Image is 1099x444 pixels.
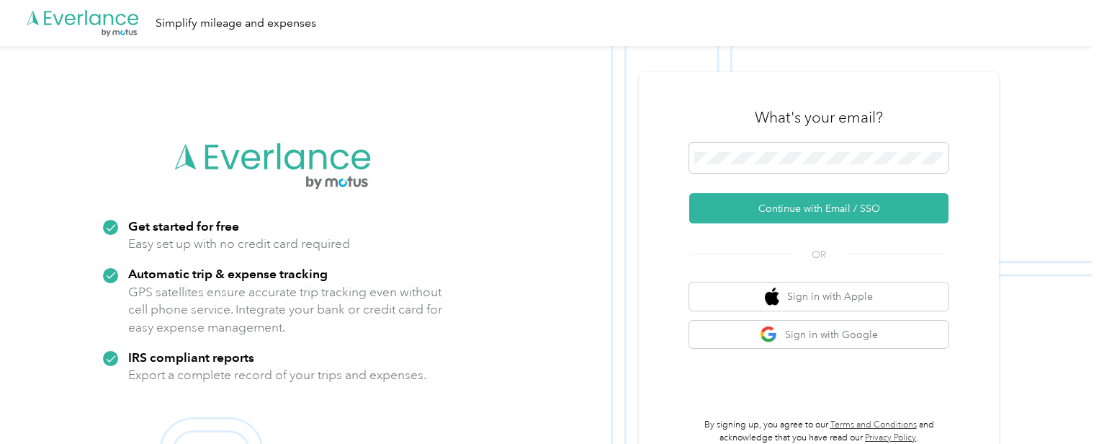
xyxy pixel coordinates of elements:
p: Easy set up with no credit card required [128,235,350,253]
a: Terms and Conditions [830,419,917,430]
h3: What's your email? [755,107,883,128]
button: Continue with Email / SSO [689,193,948,223]
strong: IRS compliant reports [128,350,254,365]
img: google logo [760,326,778,344]
strong: Get started for free [128,218,239,234]
strong: Automatic trip & expense tracking [128,266,328,281]
p: By signing up, you agree to our and acknowledge that you have read our . [689,419,948,444]
p: GPS satellites ensure accurate trip tracking even without cell phone service. Integrate your bank... [128,283,443,337]
a: Privacy Policy [865,432,916,443]
span: OR [794,247,844,262]
button: apple logoSign in with Apple [689,283,948,311]
p: Export a complete record of your trips and expenses. [128,366,426,384]
button: google logoSign in with Google [689,321,948,349]
div: Simplify mileage and expenses [156,14,316,32]
img: apple logo [765,288,779,306]
iframe: Everlance-gr Chat Button Frame [1018,363,1099,444]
